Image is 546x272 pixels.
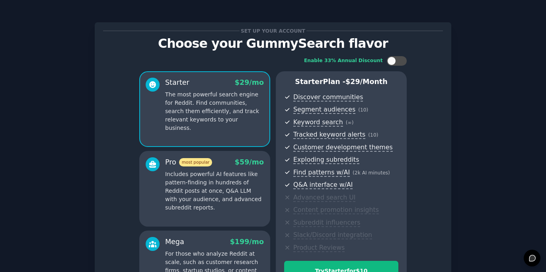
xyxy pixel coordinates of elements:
span: $ 59 /mo [235,158,264,166]
span: $ 29 /month [345,78,388,86]
span: $ 199 /mo [230,238,264,246]
div: Pro [165,157,212,167]
span: Advanced search UI [293,194,355,202]
span: Exploding subreddits [293,156,359,164]
p: Choose your GummySearch flavor [103,37,443,51]
span: most popular [179,158,213,166]
span: Segment audiences [293,106,355,114]
span: Find patterns w/AI [293,168,350,177]
span: Discover communities [293,93,363,102]
span: ( 10 ) [358,107,368,113]
span: Product Reviews [293,244,345,252]
span: Tracked keyword alerts [293,131,365,139]
span: Customer development themes [293,143,393,152]
span: Set up your account [240,27,307,35]
p: Starter Plan - [284,77,398,87]
span: ( ∞ ) [346,120,354,125]
span: $ 29 /mo [235,78,264,86]
p: The most powerful search engine for Reddit. Find communities, search them efficiently, and track ... [165,90,264,132]
div: Enable 33% Annual Discount [304,57,383,65]
span: ( 2k AI minutes ) [353,170,390,176]
span: Slack/Discord integration [293,231,372,239]
p: Includes powerful AI features like pattern-finding in hundreds of Reddit posts at once, Q&A LLM w... [165,170,264,212]
span: Subreddit influencers [293,219,360,227]
span: ( 10 ) [368,132,378,138]
span: Q&A interface w/AI [293,181,353,189]
span: Keyword search [293,118,343,127]
div: Starter [165,78,189,88]
span: Content promotion insights [293,206,379,214]
div: Mega [165,237,184,247]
